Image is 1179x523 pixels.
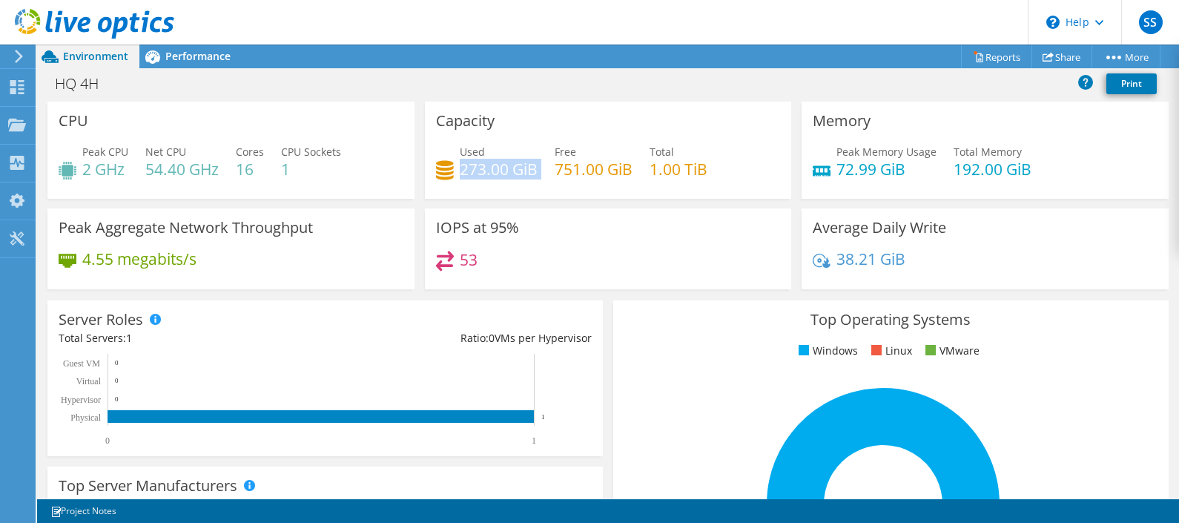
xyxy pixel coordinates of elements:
span: 0 [489,331,495,345]
a: Print [1106,73,1157,94]
h3: Server Roles [59,312,143,328]
span: Peak Memory Usage [836,145,937,159]
span: Performance [165,49,231,63]
span: Total Memory [954,145,1022,159]
text: 0 [115,377,119,384]
text: 0 [115,359,119,366]
span: Net CPU [145,145,186,159]
h3: Capacity [436,113,495,129]
h3: Peak Aggregate Network Throughput [59,220,313,236]
a: Reports [961,45,1032,68]
h4: 54.40 GHz [145,161,219,177]
h4: 4.55 megabits/s [82,251,196,267]
text: Virtual [76,376,102,387]
h4: 16 [236,161,264,177]
span: Peak CPU [82,145,128,159]
h4: 53 [460,251,478,268]
h4: 1 [281,161,341,177]
h3: Memory [813,113,871,129]
h3: Top Operating Systems [624,312,1157,328]
text: 0 [115,395,119,403]
text: 1 [532,435,536,446]
li: VMware [922,343,980,359]
a: Share [1031,45,1092,68]
span: Used [460,145,485,159]
div: Total Servers: [59,330,325,346]
text: Guest VM [63,358,100,369]
span: 1 [153,497,159,511]
h1: HQ 4H [48,76,122,92]
text: 0 [105,435,110,446]
span: 1 [126,331,132,345]
h3: CPU [59,113,88,129]
span: SS [1139,10,1163,34]
text: Hypervisor [61,395,101,405]
svg: \n [1046,16,1060,29]
a: Project Notes [40,501,127,520]
h3: Top Server Manufacturers [59,478,237,494]
div: Ratio: VMs per Hypervisor [325,330,591,346]
span: CPU Sockets [281,145,341,159]
h4: 192.00 GiB [954,161,1031,177]
a: More [1092,45,1160,68]
h4: 273.00 GiB [460,161,538,177]
h4: 38.21 GiB [836,251,905,267]
h4: 2 GHz [82,161,128,177]
li: Linux [868,343,912,359]
text: Physical [70,412,101,423]
li: Windows [795,343,858,359]
text: 1 [541,413,545,421]
h3: IOPS at 95% [436,220,519,236]
h3: Average Daily Write [813,220,946,236]
span: Total [650,145,674,159]
span: Free [555,145,576,159]
h4: 751.00 GiB [555,161,633,177]
span: Cores [236,145,264,159]
span: Environment [63,49,128,63]
h4: 72.99 GiB [836,161,937,177]
h4: 1.00 TiB [650,161,707,177]
h4: Total Manufacturers: [59,496,592,513]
